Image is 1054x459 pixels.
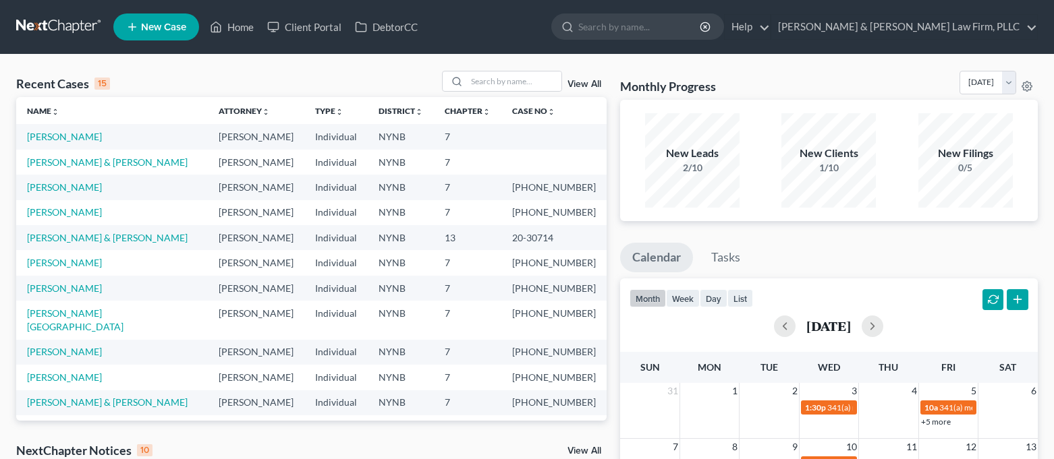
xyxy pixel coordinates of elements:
[368,365,434,390] td: NYNB
[640,361,660,373] span: Sun
[203,15,260,39] a: Home
[1024,439,1038,455] span: 13
[434,250,501,275] td: 7
[434,365,501,390] td: 7
[781,161,876,175] div: 1/10
[818,361,840,373] span: Wed
[141,22,186,32] span: New Case
[434,200,501,225] td: 7
[501,175,607,200] td: [PHONE_NUMBER]
[791,439,799,455] span: 9
[501,365,607,390] td: [PHONE_NUMBER]
[501,250,607,275] td: [PHONE_NUMBER]
[501,301,607,339] td: [PHONE_NUMBER]
[578,14,702,39] input: Search by name...
[501,415,607,440] td: [PHONE_NUMBER]
[368,175,434,200] td: NYNB
[845,439,858,455] span: 10
[27,181,102,193] a: [PERSON_NAME]
[482,108,491,116] i: unfold_more
[27,396,188,408] a: [PERSON_NAME] & [PERSON_NAME]
[27,282,102,294] a: [PERSON_NAME]
[567,446,601,456] a: View All
[781,146,876,161] div: New Clients
[208,340,304,365] td: [PERSON_NAME]
[434,225,501,250] td: 13
[731,383,739,399] span: 1
[666,289,700,307] button: week
[434,415,501,440] td: 7
[666,383,679,399] span: 31
[999,361,1016,373] span: Sat
[434,276,501,301] td: 7
[727,289,753,307] button: list
[827,402,958,412] span: 341(a) meeting for [PERSON_NAME]
[645,161,740,175] div: 2/10
[208,390,304,415] td: [PERSON_NAME]
[700,289,727,307] button: day
[304,276,368,301] td: Individual
[918,146,1013,161] div: New Filings
[434,301,501,339] td: 7
[27,371,102,383] a: [PERSON_NAME]
[434,340,501,365] td: 7
[501,276,607,301] td: [PHONE_NUMBER]
[434,175,501,200] td: 7
[547,108,555,116] i: unfold_more
[645,146,740,161] div: New Leads
[304,390,368,415] td: Individual
[620,78,716,94] h3: Monthly Progress
[51,108,59,116] i: unfold_more
[304,301,368,339] td: Individual
[335,108,343,116] i: unfold_more
[771,15,1037,39] a: [PERSON_NAME] & [PERSON_NAME] Law Firm, PLLC
[260,15,348,39] a: Client Portal
[368,150,434,175] td: NYNB
[434,124,501,149] td: 7
[699,243,752,272] a: Tasks
[315,106,343,116] a: Typeunfold_more
[941,361,955,373] span: Fri
[924,402,938,412] span: 10a
[791,383,799,399] span: 2
[368,200,434,225] td: NYNB
[16,75,110,92] div: Recent Cases
[921,417,951,427] a: +5 more
[368,276,434,301] td: NYNB
[910,383,918,399] span: 4
[501,340,607,365] td: [PHONE_NUMBER]
[805,402,826,412] span: 1:30p
[304,124,368,149] td: Individual
[467,71,561,91] input: Search by name...
[304,225,368,250] td: Individual
[304,175,368,200] td: Individual
[879,361,898,373] span: Thu
[208,301,304,339] td: [PERSON_NAME]
[304,415,368,440] td: Individual
[501,390,607,415] td: [PHONE_NUMBER]
[512,106,555,116] a: Case Nounfold_more
[379,106,423,116] a: Districtunfold_more
[348,15,424,39] a: DebtorCC
[208,200,304,225] td: [PERSON_NAME]
[219,106,270,116] a: Attorneyunfold_more
[208,250,304,275] td: [PERSON_NAME]
[850,383,858,399] span: 3
[368,250,434,275] td: NYNB
[262,108,270,116] i: unfold_more
[725,15,770,39] a: Help
[368,390,434,415] td: NYNB
[137,444,152,456] div: 10
[501,225,607,250] td: 20-30714
[27,156,188,168] a: [PERSON_NAME] & [PERSON_NAME]
[567,80,601,89] a: View All
[208,175,304,200] td: [PERSON_NAME]
[630,289,666,307] button: month
[27,206,102,218] a: [PERSON_NAME]
[620,243,693,272] a: Calendar
[434,150,501,175] td: 7
[806,319,851,333] h2: [DATE]
[208,365,304,390] td: [PERSON_NAME]
[208,150,304,175] td: [PERSON_NAME]
[304,150,368,175] td: Individual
